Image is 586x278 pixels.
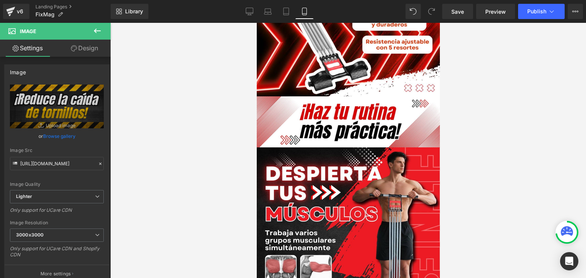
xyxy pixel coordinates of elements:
button: Undo [406,4,421,19]
div: Only support for UCare CDN [10,207,104,218]
span: Preview [485,8,506,16]
div: Open Intercom Messenger [560,252,578,270]
a: Tablet [277,4,295,19]
a: Desktop [240,4,259,19]
span: Save [451,8,464,16]
a: Landing Pages [35,4,111,10]
button: Redo [424,4,439,19]
div: Image Src [10,148,104,153]
span: Library [125,8,143,15]
span: Publish [527,8,546,14]
a: v6 [3,4,29,19]
input: Link [10,157,104,170]
a: Design [57,40,112,57]
button: More [568,4,583,19]
button: Publish [518,4,565,19]
div: v6 [15,6,25,16]
a: New Library [111,4,148,19]
b: 3000x3000 [16,232,43,238]
a: Mobile [295,4,314,19]
a: Laptop [259,4,277,19]
div: Image Resolution [10,220,104,225]
b: Lighter [16,193,32,199]
p: More settings [40,270,71,277]
a: Browse gallery [43,129,76,143]
div: Image Quality [10,182,104,187]
span: FixMag [35,11,55,18]
div: Image [10,65,26,75]
a: Preview [476,4,515,19]
span: Image [20,28,36,34]
div: or [10,132,104,140]
div: Only support for UCare CDN and Shopify CDN [10,246,104,263]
